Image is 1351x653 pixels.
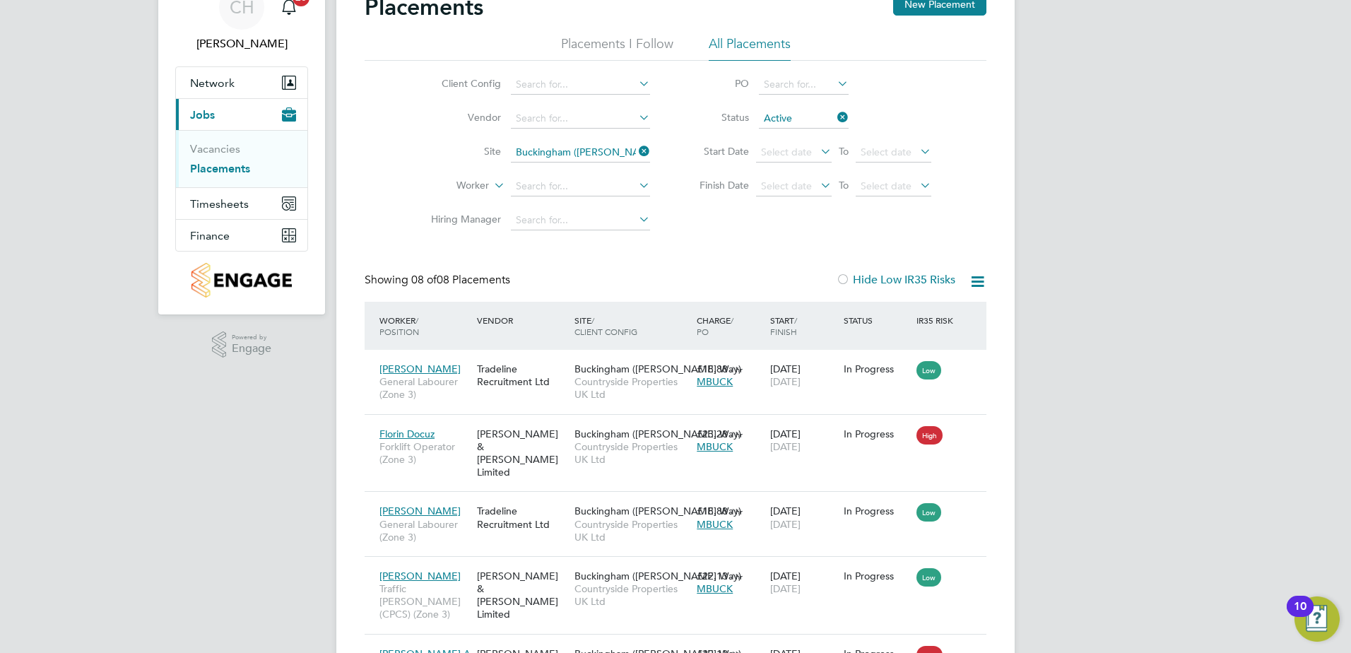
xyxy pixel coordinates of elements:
[574,570,741,582] span: Buckingham ([PERSON_NAME] Way)
[844,505,910,517] div: In Progress
[190,76,235,90] span: Network
[770,375,801,388] span: [DATE]
[379,314,419,337] span: / Position
[420,111,501,124] label: Vendor
[561,35,673,61] li: Placements I Follow
[376,420,986,432] a: Florin DocuzForklift Operator (Zone 3)[PERSON_NAME] & [PERSON_NAME] LimitedBuckingham ([PERSON_NA...
[761,146,812,158] span: Select date
[376,497,986,509] a: [PERSON_NAME]General Labourer (Zone 3)Tradeline Recruitment LtdBuckingham ([PERSON_NAME] Way)Coun...
[574,582,690,608] span: Countryside Properties UK Ltd
[836,273,955,287] label: Hide Low IR35 Risks
[834,176,853,194] span: To
[697,375,733,388] span: MBUCK
[379,505,461,517] span: [PERSON_NAME]
[379,375,470,401] span: General Labourer (Zone 3)
[697,570,728,582] span: £22.13
[913,307,962,333] div: IR35 Risk
[574,505,741,517] span: Buckingham ([PERSON_NAME] Way)
[767,355,840,395] div: [DATE]
[379,428,435,440] span: Florin Docuz
[1294,606,1306,625] div: 10
[420,145,501,158] label: Site
[571,307,693,344] div: Site
[511,211,650,230] input: Search for...
[232,331,271,343] span: Powered by
[175,35,308,52] span: Callum Haire
[379,363,461,375] span: [PERSON_NAME]
[693,307,767,344] div: Charge
[574,363,741,375] span: Buckingham ([PERSON_NAME] Way)
[916,361,941,380] span: Low
[379,440,470,466] span: Forklift Operator (Zone 3)
[759,109,849,129] input: Select one
[767,307,840,344] div: Start
[176,67,307,98] button: Network
[916,426,943,445] span: High
[176,220,307,251] button: Finance
[175,263,308,298] a: Go to home page
[697,582,733,595] span: MBUCK
[190,142,240,155] a: Vacancies
[473,498,571,537] div: Tradeline Recruitment Ltd
[861,180,912,192] span: Select date
[511,109,650,129] input: Search for...
[834,142,853,160] span: To
[770,582,801,595] span: [DATE]
[770,314,797,337] span: / Finish
[176,130,307,187] div: Jobs
[844,363,910,375] div: In Progress
[190,108,215,122] span: Jobs
[767,563,840,602] div: [DATE]
[420,213,501,225] label: Hiring Manager
[574,428,741,440] span: Buckingham ([PERSON_NAME] Way)
[511,177,650,196] input: Search for...
[411,273,437,287] span: 08 of
[697,440,733,453] span: MBUCK
[379,518,470,543] span: General Labourer (Zone 3)
[761,180,812,192] span: Select date
[767,498,840,537] div: [DATE]
[1294,596,1340,642] button: Open Resource Center, 10 new notifications
[697,363,728,375] span: £18.88
[232,343,271,355] span: Engage
[473,420,571,486] div: [PERSON_NAME] & [PERSON_NAME] Limited
[770,518,801,531] span: [DATE]
[473,307,571,333] div: Vendor
[685,111,749,124] label: Status
[731,364,743,375] span: / hr
[574,518,690,543] span: Countryside Properties UK Ltd
[916,568,941,587] span: Low
[709,35,791,61] li: All Placements
[191,263,291,298] img: countryside-properties-logo-retina.png
[176,99,307,130] button: Jobs
[190,197,249,211] span: Timesheets
[376,355,986,367] a: [PERSON_NAME]General Labourer (Zone 3)Tradeline Recruitment LtdBuckingham ([PERSON_NAME] Way)Coun...
[511,143,650,163] input: Search for...
[420,77,501,90] label: Client Config
[759,75,849,95] input: Search for...
[379,570,461,582] span: [PERSON_NAME]
[697,505,728,517] span: £18.88
[376,307,473,344] div: Worker
[574,375,690,401] span: Countryside Properties UK Ltd
[697,428,728,440] span: £23.28
[916,503,941,522] span: Low
[731,429,743,440] span: / hr
[767,420,840,460] div: [DATE]
[685,145,749,158] label: Start Date
[697,518,733,531] span: MBUCK
[731,571,743,582] span: / hr
[511,75,650,95] input: Search for...
[212,331,272,358] a: Powered byEngage
[697,314,733,337] span: / PO
[190,162,250,175] a: Placements
[408,179,489,193] label: Worker
[379,582,470,621] span: Traffic [PERSON_NAME] (CPCS) (Zone 3)
[731,506,743,517] span: / hr
[176,188,307,219] button: Timesheets
[844,428,910,440] div: In Progress
[376,640,986,652] a: [PERSON_NAME] A…Traffic [PERSON_NAME] (CPCS) (Zone 3)[PERSON_NAME] & [PERSON_NAME] LimitedBucking...
[365,273,513,288] div: Showing
[473,355,571,395] div: Tradeline Recruitment Ltd
[770,440,801,453] span: [DATE]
